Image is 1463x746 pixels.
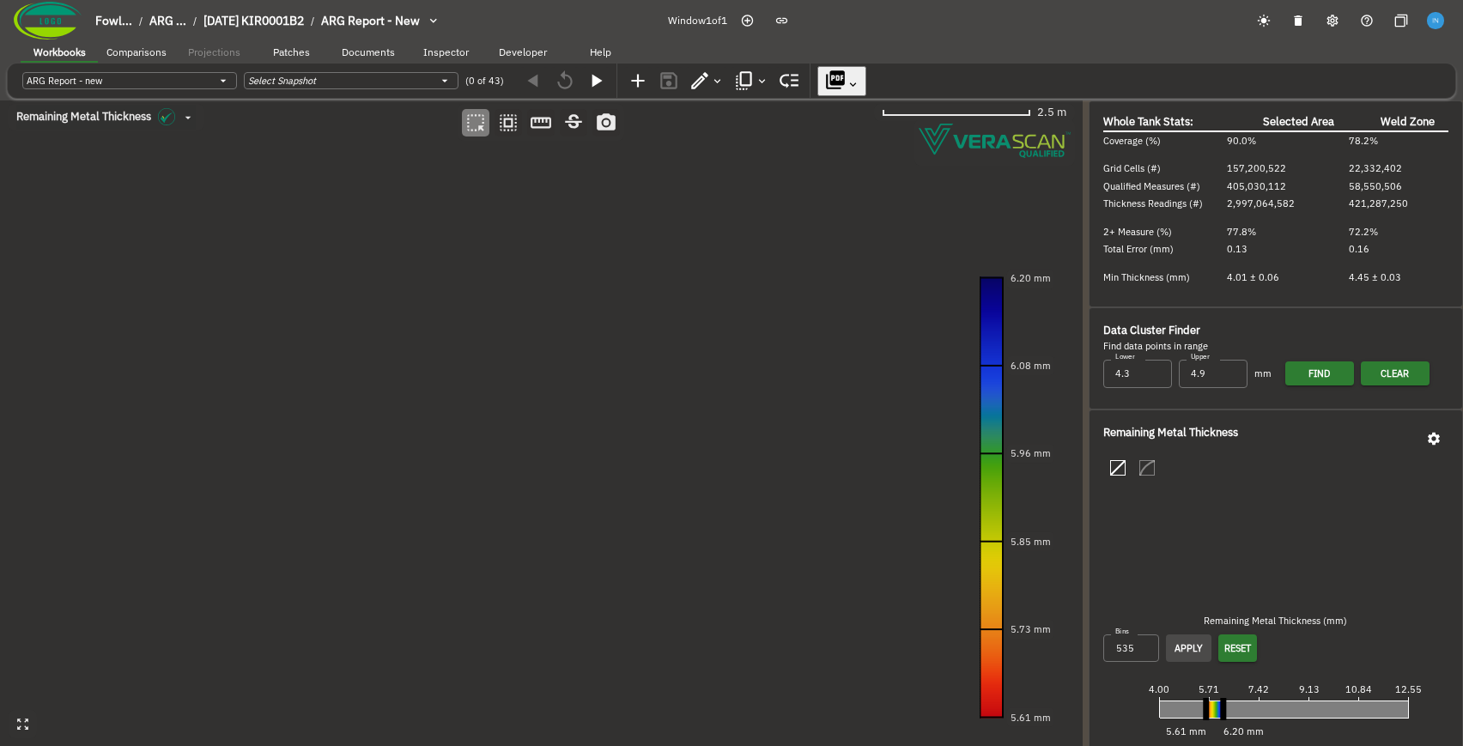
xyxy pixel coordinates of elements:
span: Remaining Metal Thickness [16,110,151,124]
text: 5.73 mm [1011,623,1051,635]
span: Whole Tank Stats: [1103,114,1193,129]
span: ARG Report - new [27,75,102,87]
span: 0.16 [1349,243,1369,255]
span: 4.01 ± 0.06 [1227,271,1279,283]
label: Lower [1115,352,1135,362]
text: 5.96 mm [1011,447,1051,459]
li: / [193,14,197,28]
span: 421,287,250 [1349,197,1408,209]
span: Comparisons [106,45,167,58]
span: Window 1 of 1 [668,13,727,28]
span: Clear [1381,366,1409,382]
span: Fowl... [95,13,132,28]
button: breadcrumb [88,7,455,35]
li: / [311,14,314,28]
span: Coverage (%) [1103,135,1161,147]
span: 2.5 m [1037,104,1066,121]
span: Reset [1224,640,1251,657]
div: Find data points in range [1103,339,1448,354]
span: Inspector [423,45,469,58]
span: Remaining Metal Thickness (mm) [1204,614,1347,628]
span: 90.0% [1227,135,1256,147]
span: 2,997,064,582 [1227,197,1295,209]
span: Remaining Metal Thickness [1103,424,1238,441]
span: 157,200,522 [1227,162,1286,174]
span: Grid Cells (#) [1103,162,1161,174]
span: 2+ Measure (%) [1103,226,1172,238]
span: 22,332,402 [1349,162,1402,174]
span: Qualified Measures (#) [1103,180,1200,192]
text: 6.20 mm [1011,271,1051,283]
span: Min Thickness (mm) [1103,271,1190,283]
i: Select Snapshot [248,75,316,87]
span: (0 of 43) [465,74,504,88]
nav: breadcrumb [95,12,420,30]
span: ARG ... [149,13,186,28]
span: Patches [273,45,310,58]
label: Upper [1191,352,1210,362]
span: Selected Area [1263,114,1334,129]
li: / [139,14,143,28]
img: icon in the dropdown [158,108,175,125]
span: Help [590,45,611,58]
span: Developer [499,45,547,58]
span: Total Error (mm) [1103,243,1174,255]
span: 4.45 ± 0.03 [1349,271,1401,283]
span: mm [1254,367,1272,381]
span: 405,030,112 [1227,180,1286,192]
span: 78.2% [1349,135,1378,147]
span: Weld Zone [1381,114,1435,129]
span: [DATE] KIR0001B2 [203,13,304,28]
span: 58,550,506 [1349,180,1402,192]
img: f6ffcea323530ad0f5eeb9c9447a59c5 [1427,12,1443,28]
span: Workbooks [33,45,86,58]
span: Find [1308,366,1330,382]
span: Thickness Readings (#) [1103,197,1203,209]
span: Documents [342,45,395,58]
span: ARG Report - new [321,13,420,28]
text: 5.61 mm [1011,711,1051,723]
img: Verascope qualified watermark [919,124,1071,158]
img: Company Logo [14,2,82,39]
span: 0.13 [1227,243,1247,255]
label: Bins [1115,627,1129,637]
span: Data Cluster Finder [1103,323,1200,337]
span: 72.2% [1349,226,1378,238]
span: 77.8% [1227,226,1256,238]
text: 5.85 mm [1011,535,1051,547]
text: 6.08 mm [1011,360,1051,372]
